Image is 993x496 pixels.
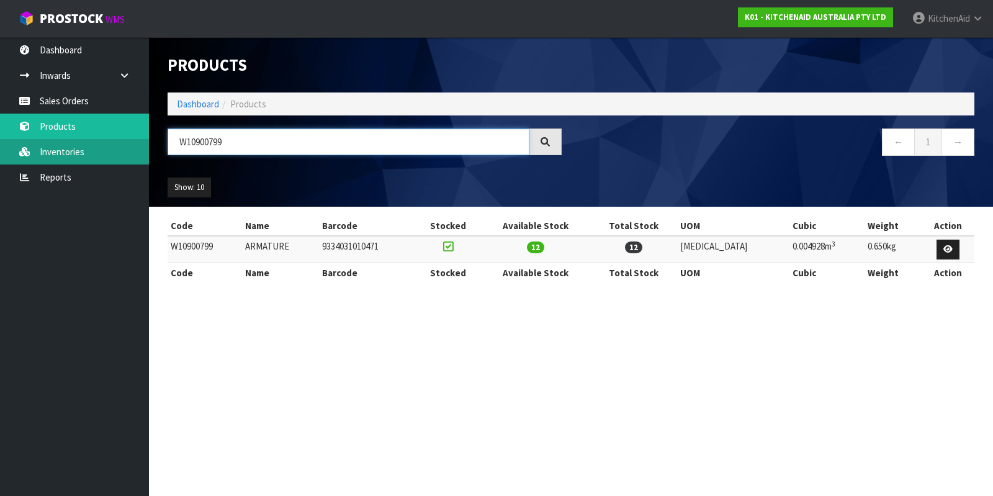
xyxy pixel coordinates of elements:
th: Available Stock [480,216,591,236]
td: 0.650kg [865,236,922,263]
td: 9334031010471 [319,236,415,263]
th: Code [168,263,242,282]
th: Cubic [789,216,865,236]
th: UOM [677,216,789,236]
th: Available Stock [480,263,591,282]
th: Total Stock [591,216,676,236]
th: Action [922,263,974,282]
a: ← [882,129,915,155]
nav: Page navigation [580,129,974,159]
th: Weight [865,263,922,282]
td: 0.004928m [789,236,865,263]
h1: Products [168,56,562,74]
th: Code [168,216,242,236]
th: Barcode [319,216,415,236]
a: Dashboard [177,98,219,110]
a: 1 [914,129,942,155]
th: Name [242,216,319,236]
th: Action [922,216,974,236]
span: ProStock [40,11,103,27]
span: 12 [625,241,642,253]
td: [MEDICAL_DATA] [677,236,789,263]
th: Total Stock [591,263,676,282]
a: → [941,129,974,155]
td: W10900799 [168,236,242,263]
th: Name [242,263,319,282]
td: ARMATURE [242,236,319,263]
strong: K01 - KITCHENAID AUSTRALIA PTY LTD [745,12,886,22]
input: Search products [168,129,529,155]
span: KitchenAid [928,12,970,24]
th: Stocked [415,263,480,282]
th: UOM [677,263,789,282]
th: Cubic [789,263,865,282]
th: Weight [865,216,922,236]
sup: 3 [832,240,835,248]
span: 12 [527,241,544,253]
img: cube-alt.png [19,11,34,26]
small: WMS [106,14,125,25]
button: Show: 10 [168,178,211,197]
th: Stocked [415,216,480,236]
span: Products [230,98,266,110]
th: Barcode [319,263,415,282]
